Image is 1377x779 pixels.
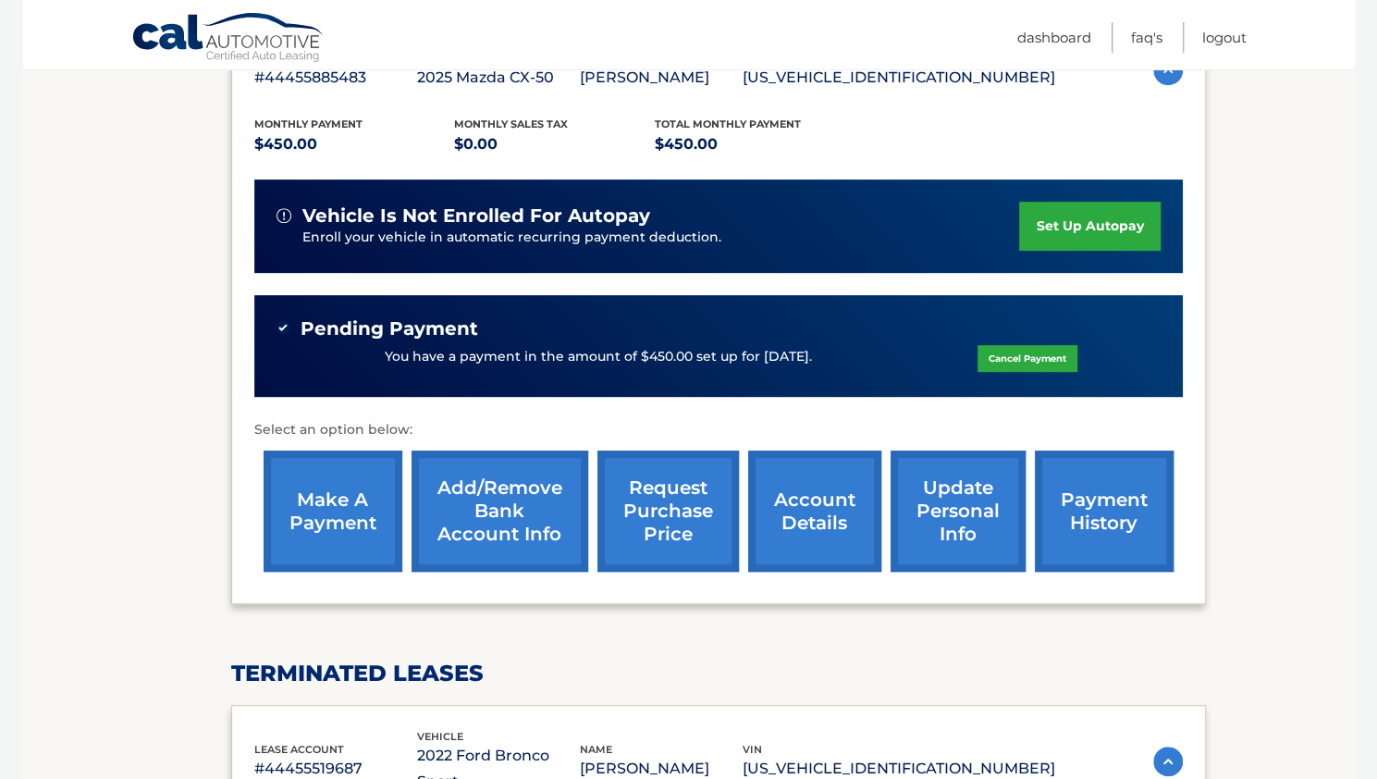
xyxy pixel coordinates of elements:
span: vehicle is not enrolled for autopay [302,204,650,228]
span: vehicle [417,730,463,743]
p: [US_VEHICLE_IDENTIFICATION_NUMBER] [743,65,1055,91]
a: Add/Remove bank account info [412,451,588,572]
span: Monthly sales Tax [454,117,568,130]
a: make a payment [264,451,402,572]
a: Cancel Payment [977,345,1077,372]
p: Enroll your vehicle in automatic recurring payment deduction. [302,228,1020,248]
a: update personal info [891,451,1026,572]
p: $450.00 [655,131,855,157]
span: vin [743,743,762,756]
a: Logout [1202,22,1247,53]
p: 2025 Mazda CX-50 [417,65,580,91]
p: You have a payment in the amount of $450.00 set up for [DATE]. [385,347,812,367]
span: Pending Payment [301,317,478,340]
a: Dashboard [1017,22,1091,53]
a: payment history [1035,451,1174,572]
span: Monthly Payment [254,117,363,130]
span: lease account [254,743,344,756]
p: #44455885483 [254,65,417,91]
a: Cal Automotive [131,12,326,66]
a: request purchase price [597,451,739,572]
a: account details [748,451,881,572]
p: Select an option below: [254,419,1183,441]
img: alert-white.svg [277,208,291,223]
p: $450.00 [254,131,455,157]
p: [PERSON_NAME] [580,65,743,91]
span: name [580,743,612,756]
h2: terminated leases [231,660,1206,687]
img: check-green.svg [277,321,289,334]
p: $0.00 [454,131,655,157]
span: Total Monthly Payment [655,117,801,130]
img: accordion-active.svg [1153,747,1183,776]
a: FAQ's [1131,22,1162,53]
a: set up autopay [1019,202,1160,251]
